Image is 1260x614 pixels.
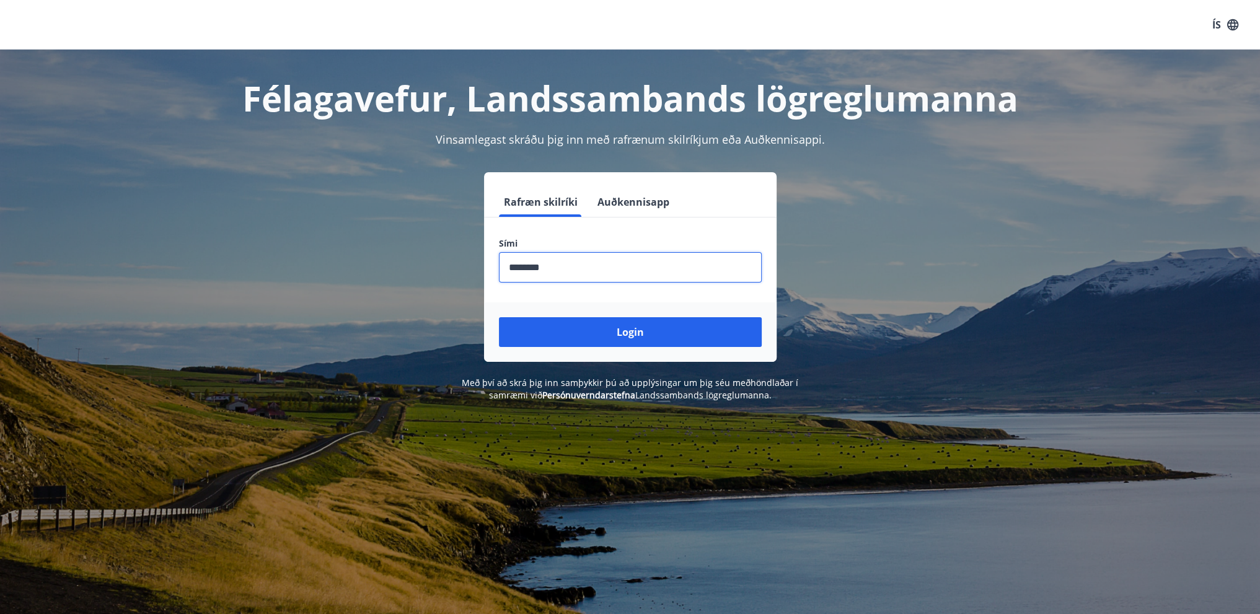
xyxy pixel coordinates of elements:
[499,237,762,250] label: Sími
[1205,14,1245,36] button: ÍS
[499,317,762,347] button: Login
[593,187,674,217] button: Auðkennisapp
[542,389,635,401] a: Persónuverndarstefna
[199,74,1062,121] h1: Félagavefur, Landssambands lögreglumanna
[436,132,825,147] span: Vinsamlegast skráðu þig inn með rafrænum skilríkjum eða Auðkennisappi.
[462,377,798,401] span: Með því að skrá þig inn samþykkir þú að upplýsingar um þig séu meðhöndlaðar í samræmi við Landssa...
[499,187,583,217] button: Rafræn skilríki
